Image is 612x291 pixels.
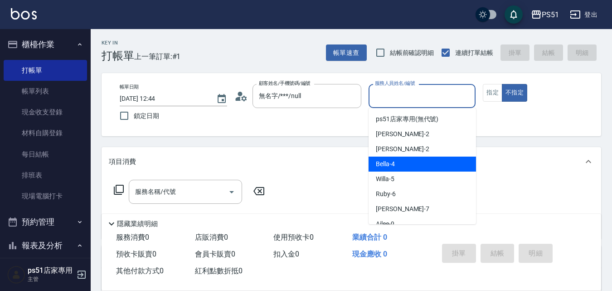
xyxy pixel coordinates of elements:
[4,33,87,56] button: 櫃檯作業
[224,185,239,199] button: Open
[4,144,87,165] a: 每日結帳
[102,147,601,176] div: 項目消費
[7,266,25,284] img: Person
[376,144,429,154] span: [PERSON_NAME] -2
[117,219,158,229] p: 隱藏業績明細
[4,81,87,102] a: 帳單列表
[211,88,233,110] button: Choose date, selected date is 2025-08-21
[134,111,159,121] span: 鎖定日期
[116,250,156,258] span: 預收卡販賣 0
[4,60,87,81] a: 打帳單
[505,5,523,24] button: save
[4,102,87,123] a: 現金收支登錄
[352,250,387,258] span: 現金應收 0
[102,40,134,46] h2: Key In
[134,51,181,62] span: 上一筆訂單:#1
[102,49,134,62] h3: 打帳單
[566,6,601,23] button: 登出
[376,204,429,214] span: [PERSON_NAME] -7
[455,48,493,58] span: 連續打單結帳
[502,84,527,102] button: 不指定
[376,129,429,139] span: [PERSON_NAME] -2
[116,266,164,275] span: 其他付款方式 0
[195,250,235,258] span: 會員卡販賣 0
[195,233,228,242] span: 店販消費 0
[4,165,87,186] a: 排班表
[259,80,311,87] label: 顧客姓名/手機號碼/編號
[542,9,559,20] div: PS51
[273,233,314,242] span: 使用預收卡 0
[376,174,394,184] span: Willa -5
[4,123,87,143] a: 材料自購登錄
[11,8,37,20] img: Logo
[375,80,415,87] label: 服務人員姓名/編號
[4,210,87,234] button: 預約管理
[116,233,149,242] span: 服務消費 0
[376,189,396,199] span: Ruby -6
[109,157,136,167] p: 項目消費
[352,233,387,242] span: 業績合計 0
[120,91,207,106] input: YYYY/MM/DD hh:mm
[4,234,87,257] button: 報表及分析
[527,5,563,24] button: PS51
[28,275,74,283] p: 主管
[376,159,395,169] span: Bella -4
[273,250,299,258] span: 扣入金 0
[28,266,74,275] h5: ps51店家專用
[376,219,394,229] span: Ailee -9
[376,114,438,124] span: ps51店家專用 (無代號)
[4,186,87,207] a: 現場電腦打卡
[120,84,139,90] label: 帳單日期
[195,266,243,275] span: 紅利點數折抵 0
[483,84,502,102] button: 指定
[390,48,434,58] span: 結帳前確認明細
[326,44,367,61] button: 帳單速查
